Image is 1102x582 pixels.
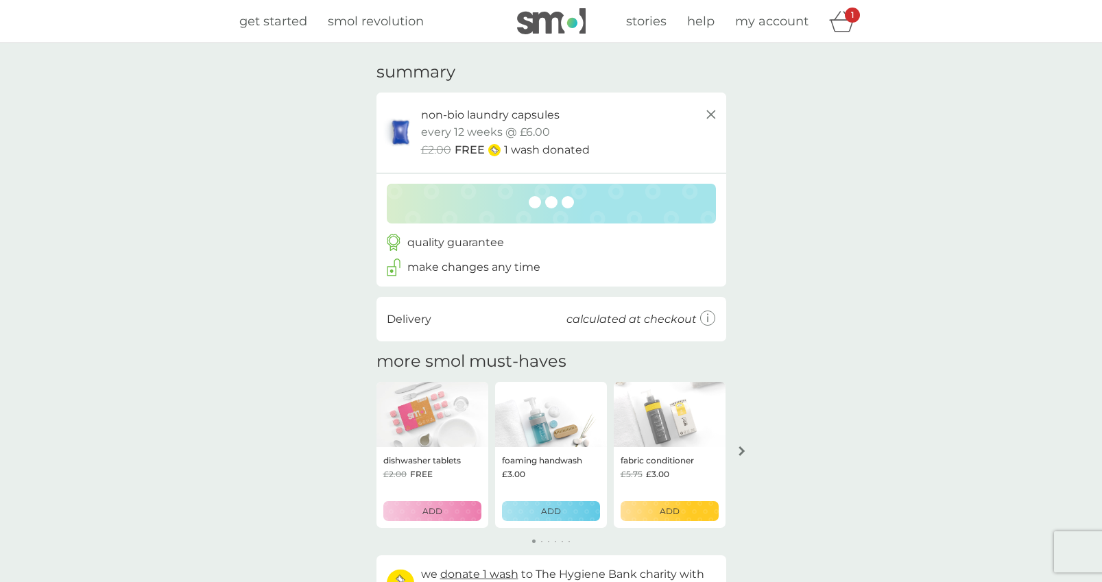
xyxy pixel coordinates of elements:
span: £3.00 [502,468,525,481]
button: ADD [383,501,481,521]
span: my account [735,14,808,29]
div: basket [829,8,863,35]
p: non-bio laundry capsules [421,106,560,124]
h2: more smol must-haves [376,352,566,372]
span: FREE [410,468,433,481]
button: ADD [502,501,600,521]
span: £5.75 [621,468,643,481]
p: ADD [660,505,680,518]
span: £3.00 [646,468,669,481]
p: foaming handwash [502,454,582,467]
a: smol revolution [328,12,424,32]
p: make changes any time [407,258,540,276]
p: Delivery [387,311,431,328]
a: my account [735,12,808,32]
h3: summary [376,62,455,82]
span: donate 1 wash [440,568,518,581]
p: fabric conditioner [621,454,694,467]
a: help [687,12,715,32]
p: quality guarantee [407,234,504,252]
p: calculated at checkout [566,311,697,328]
p: 1 wash donated [504,141,590,159]
span: help [687,14,715,29]
p: dishwasher tablets [383,454,461,467]
a: get started [239,12,307,32]
span: £2.00 [421,141,451,159]
p: ADD [541,505,561,518]
span: smol revolution [328,14,424,29]
span: £2.00 [383,468,407,481]
img: smol [517,8,586,34]
p: ADD [422,505,442,518]
p: every 12 weeks @ £6.00 [421,123,550,141]
span: FREE [455,141,485,159]
span: get started [239,14,307,29]
span: stories [626,14,667,29]
a: stories [626,12,667,32]
button: ADD [621,501,719,521]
